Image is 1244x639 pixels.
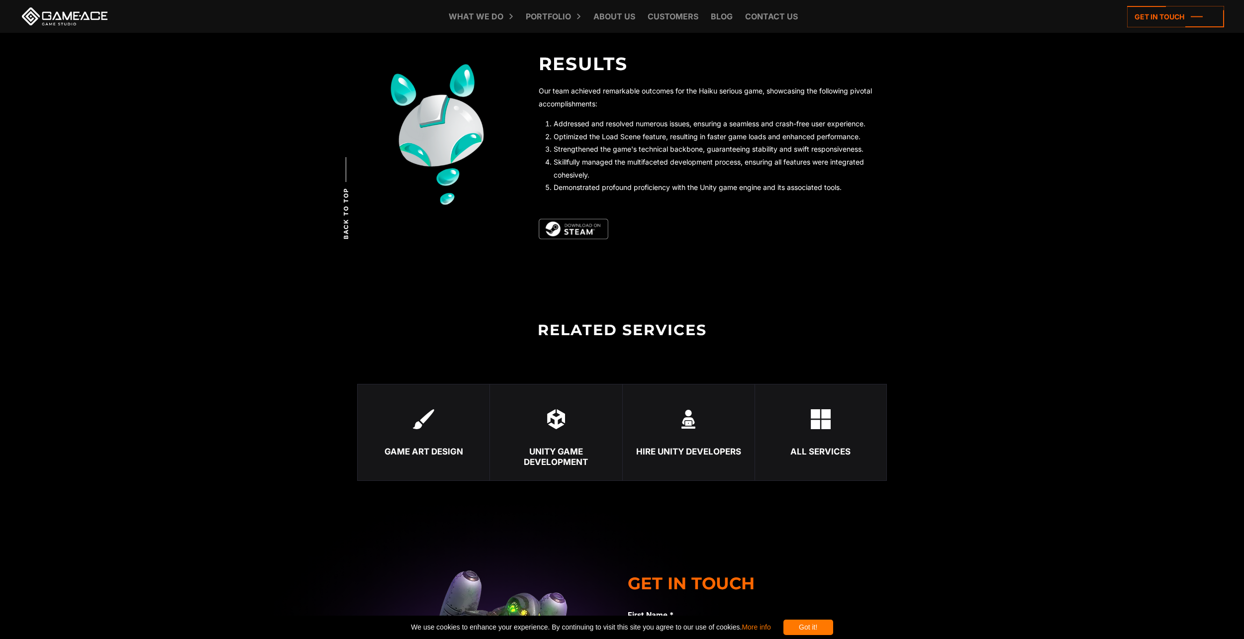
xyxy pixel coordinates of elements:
a: Hire Unity Developers [622,384,755,481]
span: We use cookies to enhance your experience. By continuing to visit this site you agree to our use ... [411,620,770,635]
span: Strengthened the game's technical backbone, guaranteeing stability and swift responsiveness. [554,145,863,153]
a: All services [755,384,887,481]
span: Demonstrated profound proficiency with the Unity game engine and its associated tools. [554,183,842,191]
a: Unity Game Development [489,384,622,481]
div: Got it! [783,620,833,635]
div: Hire Unity Developers [623,447,755,456]
div: All services [755,447,886,456]
h2: RELATED SERVICES [357,279,887,364]
span: Back to top [342,187,351,239]
a: Get in touch [1127,6,1224,27]
span: Addressed and resolved numerous issues, ensuring a seamless and crash-free user experience. [554,119,865,128]
img: Haiku results block [357,53,509,205]
span: Our team achieved remarkable outcomes for the Haiku serious game, showcasing the following pivota... [539,87,872,108]
img: Game development services [811,409,831,429]
a: More info [742,623,770,631]
div: Game Art Design [358,447,489,456]
span: Skillfully managed the multifaceted development process, ensuring all features were integrated co... [554,158,864,179]
a: Game Art Design [357,384,489,481]
img: Steam [539,219,608,240]
label: First Name * [628,609,875,621]
img: Developers logo footer [678,409,698,429]
div: Unity Game Development [490,447,622,467]
img: Game Art Ctreation [413,409,434,429]
img: Unity logo footer [546,409,566,429]
h2: Results [539,53,887,75]
span: Optimized the Load Scene feature, resulting in faster game loads and enhanced performance. [554,132,861,141]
